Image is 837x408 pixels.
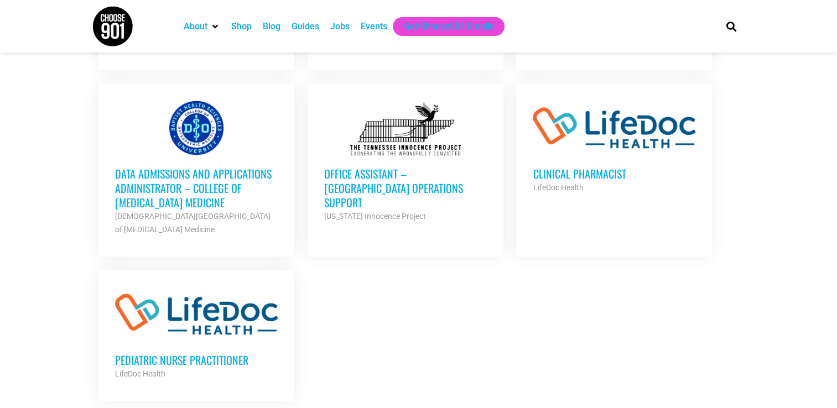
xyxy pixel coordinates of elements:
[722,17,740,35] div: Search
[115,353,278,367] h3: Pediatric Nurse Practitioner
[404,20,493,33] a: Get Choose901 Emails
[533,166,695,181] h3: Clinical Pharmacist
[115,369,165,378] strong: LifeDoc Health
[361,20,387,33] a: Events
[292,20,319,33] a: Guides
[516,83,712,211] a: Clinical Pharmacist LifeDoc Health
[231,20,252,33] a: Shop
[178,17,226,36] div: About
[98,270,294,397] a: Pediatric Nurse Practitioner LifeDoc Health
[308,83,503,239] a: Office Assistant – [GEOGRAPHIC_DATA] Operations Support [US_STATE] Innocence Project
[533,183,583,192] strong: LifeDoc Health
[324,166,487,210] h3: Office Assistant – [GEOGRAPHIC_DATA] Operations Support
[330,20,350,33] a: Jobs
[184,20,207,33] a: About
[178,17,707,36] nav: Main nav
[115,212,271,234] strong: [DEMOGRAPHIC_DATA][GEOGRAPHIC_DATA] of [MEDICAL_DATA] Medicine
[324,212,426,221] strong: [US_STATE] Innocence Project
[115,166,278,210] h3: Data Admissions and Applications Administrator – College of [MEDICAL_DATA] Medicine
[263,20,280,33] a: Blog
[98,83,294,253] a: Data Admissions and Applications Administrator – College of [MEDICAL_DATA] Medicine [DEMOGRAPHIC_...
